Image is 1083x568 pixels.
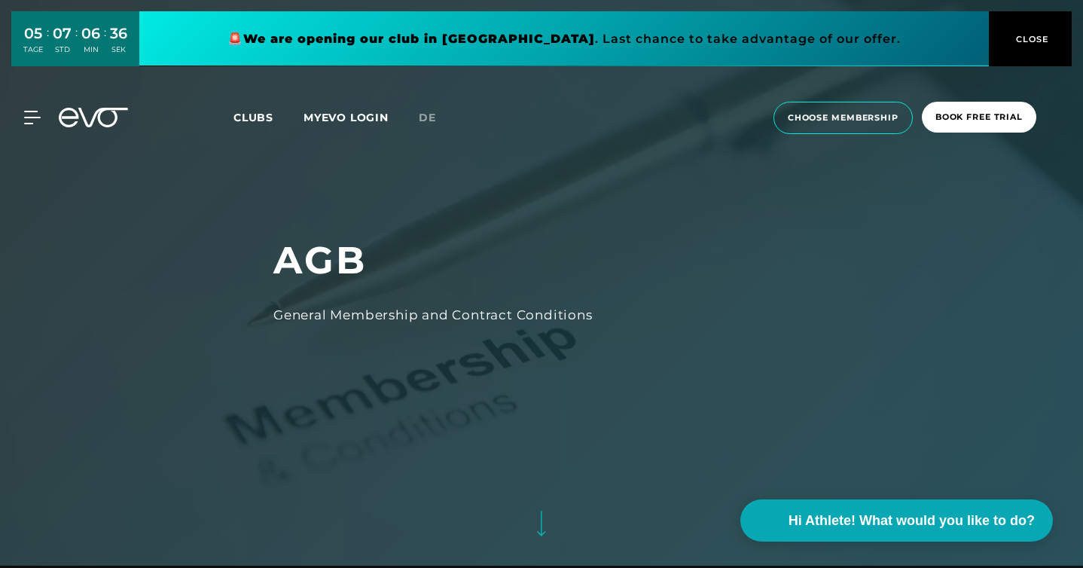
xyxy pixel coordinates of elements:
div: 07 [53,23,72,44]
div: STD [53,44,72,55]
button: Hi Athlete! What would you like to do? [740,499,1053,542]
span: Clubs [233,111,273,124]
h1: AGB [273,236,810,285]
div: 06 [81,23,100,44]
div: : [104,24,106,64]
a: MYEVO LOGIN [304,111,389,124]
a: de [419,109,454,127]
div: TAGE [23,44,43,55]
span: book free trial [935,111,1023,124]
a: book free trial [917,102,1041,134]
a: choose membership [769,102,917,134]
span: CLOSE [1012,32,1049,46]
div: General Membership and Contract Conditions [273,303,810,327]
div: : [47,24,49,64]
div: 36 [110,23,127,44]
div: : [75,24,78,64]
div: MIN [81,44,100,55]
div: 05 [23,23,43,44]
button: CLOSE [989,11,1072,66]
div: SEK [110,44,127,55]
span: Hi Athlete! What would you like to do? [789,511,1035,531]
span: de [419,111,436,124]
a: Clubs [233,110,304,124]
span: choose membership [788,111,898,124]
